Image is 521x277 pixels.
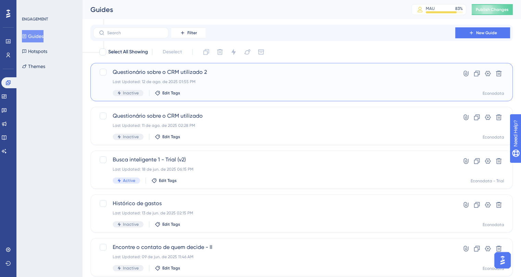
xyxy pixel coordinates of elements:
[455,6,463,11] div: 83 %
[426,6,435,11] div: MAU
[113,123,436,128] div: Last Updated: 11 de ago. de 2025 02:28 PM
[16,2,43,10] span: Need Help?
[108,48,148,56] span: Select All Showing
[187,30,197,36] span: Filter
[113,112,436,120] span: Questionário sobre o CRM utilizado
[155,265,180,271] button: Edit Tags
[476,7,509,12] span: Publish Changes
[159,178,177,183] span: Edit Tags
[113,79,436,84] div: Last Updated: 12 de ago. de 2025 01:55 PM
[123,178,135,183] span: Active
[22,45,47,57] button: Hotspots
[162,222,180,227] span: Edit Tags
[22,60,45,72] button: Themes
[483,266,504,271] div: Econodata
[123,222,139,227] span: Inactive
[123,265,139,271] span: Inactive
[483,222,504,227] div: Econodata
[155,134,180,140] button: Edit Tags
[113,167,436,172] div: Last Updated: 18 de jun. de 2025 06:15 PM
[113,243,436,251] span: Encontre o contato de quem decide - II
[476,30,497,36] span: New Guide
[157,46,188,58] button: Deselect
[113,210,436,216] div: Last Updated: 13 de jun. de 2025 02:15 PM
[113,199,436,208] span: Histórico de gastos
[151,178,177,183] button: Edit Tags
[162,90,180,96] span: Edit Tags
[22,16,48,22] div: ENGAGEMENT
[90,5,394,14] div: Guides
[155,222,180,227] button: Edit Tags
[162,134,180,140] span: Edit Tags
[22,30,44,42] button: Guides
[113,68,436,76] span: Questionário sobre o CRM utilizado 2
[483,134,504,140] div: Econodata
[123,134,139,140] span: Inactive
[113,156,436,164] span: Busca inteligente 1 - Trial (v2)
[123,90,139,96] span: Inactive
[163,48,182,56] span: Deselect
[107,30,163,35] input: Search
[113,254,436,260] div: Last Updated: 09 de jun. de 2025 11:46 AM
[155,90,180,96] button: Edit Tags
[483,91,504,96] div: Econodata
[455,27,510,38] button: New Guide
[171,27,206,38] button: Filter
[472,4,513,15] button: Publish Changes
[471,178,504,184] div: Econodata - Trial
[162,265,180,271] span: Edit Tags
[492,250,513,271] iframe: UserGuiding AI Assistant Launcher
